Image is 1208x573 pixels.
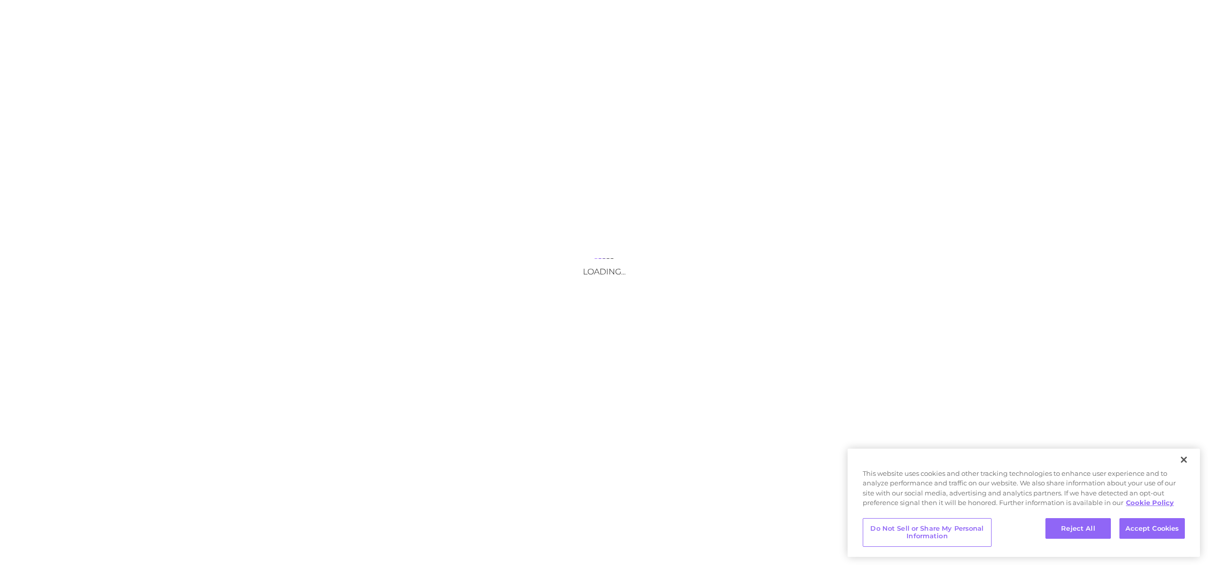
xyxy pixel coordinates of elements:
h3: Loading... [503,267,705,276]
button: Reject All [1045,518,1111,539]
div: Cookie banner [848,449,1200,557]
div: Privacy [848,449,1200,557]
button: Do Not Sell or Share My Personal Information, Opens the preference center dialog [863,518,992,547]
a: More information about your privacy, opens in a new tab [1126,498,1174,507]
button: Close [1173,449,1195,471]
button: Accept Cookies [1119,518,1185,539]
div: This website uses cookies and other tracking technologies to enhance user experience and to analy... [848,469,1200,513]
